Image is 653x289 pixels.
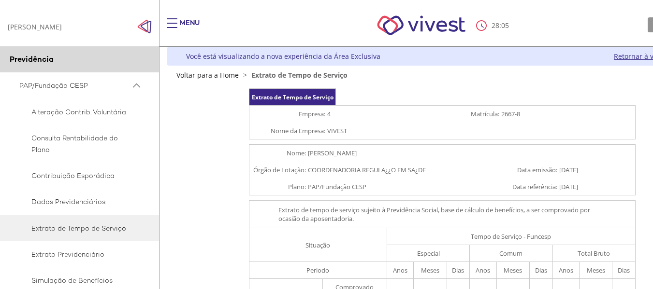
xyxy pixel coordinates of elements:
[496,262,529,279] td: Meses
[387,262,414,279] td: Anos
[492,21,499,30] span: 28
[307,145,635,162] td: [PERSON_NAME]
[19,196,137,207] span: Dados Previdenciários
[558,179,636,195] td: [DATE]
[241,70,249,80] span: >
[249,262,387,279] td: Período
[366,5,476,46] img: Vivest
[19,222,137,234] span: Extrato de Tempo de Serviço
[180,18,200,38] div: Menu
[249,145,307,162] td: Nome:
[476,20,511,31] div: :
[19,132,137,155] span: Consulta Rentabilidade do Plano
[249,201,636,228] td: Extrato de tempo de serviço sujeito à Previdência Social, base de cálculo de benefícios, a ser co...
[249,88,336,105] div: Extrato de Tempo de Serviço
[500,106,636,123] td: 2667-8
[387,245,469,262] td: Especial
[501,21,509,30] span: 05
[19,170,137,181] span: Contribuição Esporádica
[137,19,152,34] span: Click to close side navigation.
[326,123,635,139] td: VIVEST
[307,162,500,179] td: COORDENADORIA REGULA¿¿O EM SA¿DE
[580,262,612,279] td: Meses
[176,70,239,80] a: Voltar para a Home
[326,106,423,123] td: 4
[10,54,54,64] span: Previdência
[500,179,558,195] td: Data referência:
[500,162,558,179] td: Data emissão:
[529,262,552,279] td: Dias
[137,19,152,34] img: Fechar menu
[19,106,137,118] span: Alteração Contrib. Voluntária
[19,80,131,92] span: PAP/Fundação CESP
[249,179,307,195] td: Plano:
[414,262,447,279] td: Meses
[251,70,348,80] span: Extrato de Tempo de Serviço
[612,262,636,279] td: Dias
[186,52,380,61] div: Você está visualizando a nova experiência da Área Exclusiva
[552,245,635,262] td: Total Bruto
[249,123,327,139] td: Nome da Empresa:
[249,162,307,179] td: Órgão de Lotação:
[470,245,552,262] td: Comum
[552,262,580,279] td: Anos
[447,262,470,279] td: Dias
[249,106,327,123] td: Empresa:
[470,262,497,279] td: Anos
[307,179,500,195] td: PAP/Fundação CESP
[423,106,500,123] td: Matrícula:
[8,22,62,31] div: [PERSON_NAME]
[19,248,137,260] span: Extrato Previdenciário
[387,228,635,245] td: Tempo de Serviço - Funcesp
[558,162,636,179] td: [DATE]
[249,228,387,262] td: Situação
[19,275,137,286] span: Simulação de Benefícios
